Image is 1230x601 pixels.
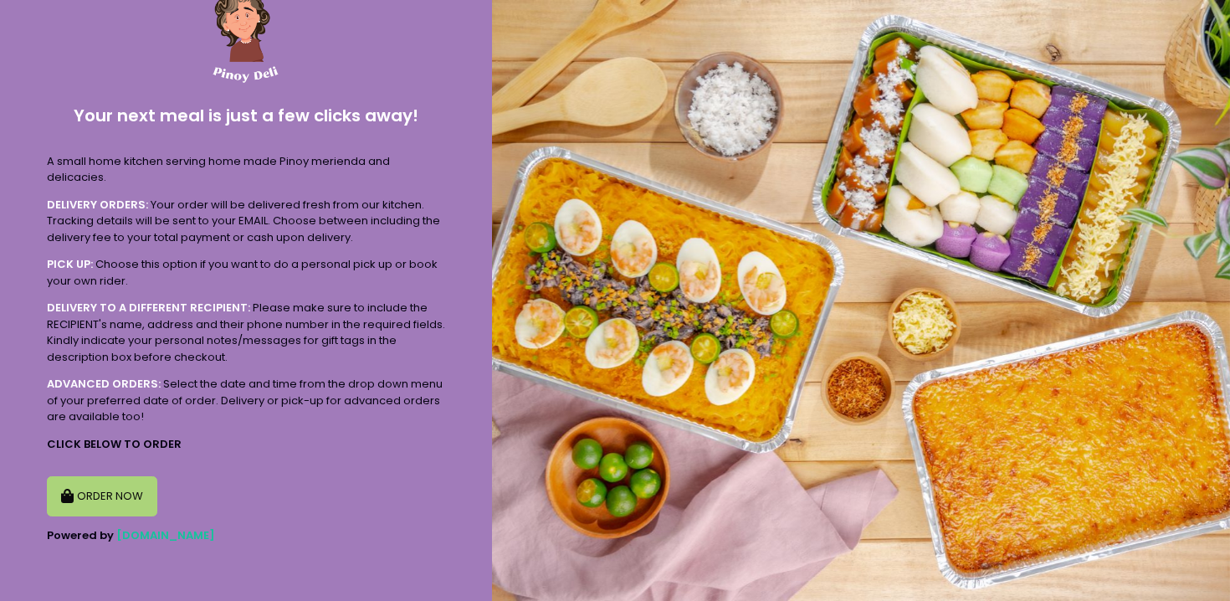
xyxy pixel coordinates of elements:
b: PICK UP: [47,256,93,272]
div: Your next meal is just a few clicks away! [47,90,445,142]
div: Choose this option if you want to do a personal pick up or book your own rider. [47,256,445,289]
b: DELIVERY TO A DIFFERENT RECIPIENT: [47,300,250,316]
b: ADVANCED ORDERS: [47,376,161,392]
div: Please make sure to include the RECIPIENT's name, address and their phone number in the required ... [47,300,445,365]
b: DELIVERY ORDERS: [47,197,148,213]
div: CLICK BELOW TO ORDER [47,436,445,453]
div: A small home kitchen serving home made Pinoy merienda and delicacies. [47,153,445,186]
div: Your order will be delivered fresh from our kitchen. Tracking details will be sent to your EMAIL.... [47,197,445,246]
div: Select the date and time from the drop down menu of your preferred date of order. Delivery or pic... [47,376,445,425]
div: Powered by [47,527,445,544]
button: ORDER NOW [47,476,157,516]
a: [DOMAIN_NAME] [116,527,215,543]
